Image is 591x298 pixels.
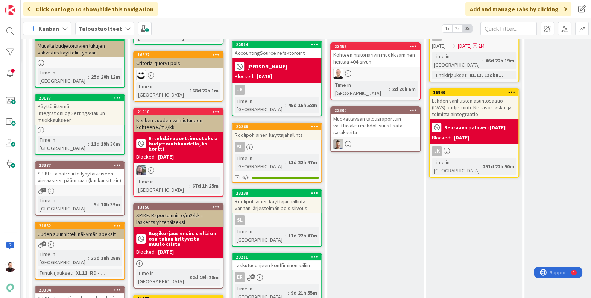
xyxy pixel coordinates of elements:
[38,24,59,33] span: Kanban
[480,162,481,171] span: :
[134,51,223,58] div: 16822
[236,191,321,196] div: 23238
[35,41,124,57] div: Muualla budjetoitavien lukujen vahvistus käyttöliittymään
[432,158,480,175] div: Time in [GEOGRAPHIC_DATA]
[134,109,223,115] div: 21918
[73,269,107,277] div: 01.11. RD - ...
[389,85,390,93] span: :
[250,274,255,279] span: 21
[136,153,156,161] div: Blocked:
[187,86,188,95] span: :
[478,42,485,50] div: 2M
[91,200,92,209] span: :
[331,69,420,79] div: LL
[232,190,321,197] div: 23238
[38,250,88,266] div: Time in [GEOGRAPHIC_DATA]
[187,273,188,281] span: :
[235,85,245,95] div: JK
[134,165,223,175] div: TK
[35,94,125,155] a: 23177Käyttöliittymä IntegrationLogSettings-taulun muokkaukseenTime in [GEOGRAPHIC_DATA]:11d 19h 30m
[88,140,89,148] span: :
[158,153,174,161] div: [DATE]
[39,223,124,228] div: 21682
[134,204,223,210] div: 13158
[38,68,88,85] div: Time in [GEOGRAPHIC_DATA]
[462,25,472,32] span: 3x
[232,123,322,183] a: 22268Roolipohjainen käyttäjähallintaslTime in [GEOGRAPHIC_DATA]:11d 22h 47m6/6
[89,73,122,81] div: 25d 20h 12m
[465,2,571,16] div: Add and manage tabs by clicking
[232,41,321,58] div: 22514AccountingSource refaktorointi
[149,136,220,151] b: Ei tehdä raporttimuutoksia budjetointikaudella, ks. kortti
[232,41,322,116] a: 22514AccountingSource refaktorointi[PERSON_NAME]Blocked:[DATE]JKTime in [GEOGRAPHIC_DATA]:45d 16h...
[79,25,122,32] b: Taloustuotteet
[134,115,223,132] div: Kesken vuoden valmistuneen kohteen €/m2/kk
[232,85,321,95] div: JK
[41,241,46,246] span: 2
[38,269,72,277] div: Tuntikirjaukset
[232,142,321,152] div: sl
[35,222,124,229] div: 21682
[39,287,124,293] div: 23384
[482,56,483,65] span: :
[89,140,122,148] div: 11d 19h 30m
[136,70,146,80] img: MH
[137,204,223,210] div: 13158
[235,142,245,152] div: sl
[331,50,420,67] div: Kohteen historiarivin muokkaaminen heittää 404-sivun
[334,44,420,49] div: 23456
[5,262,15,272] img: AA
[190,182,220,190] div: 67d 1h 25m
[137,109,223,115] div: 21918
[289,289,319,297] div: 9d 21h 55m
[39,163,124,168] div: 23377
[35,101,124,125] div: Käyttöliittymä IntegrationLogSettings-taulun muokkaukseen
[133,108,223,197] a: 21918Kesken vuoden valmistuneen kohteen €/m2/kkEi tehdä raporttimuutoksia budjetointikaudella, ks...
[331,43,420,50] div: 23456
[433,90,518,95] div: 16940
[232,260,321,270] div: Laskutusohjeen konffiminen käliin
[429,88,519,178] a: 16940Lahden vanhusten asuntosäätiö (LVAS) budjetointi: Netvisor lasku- ja toimittajaintegraatioSe...
[232,197,321,213] div: Roolipohjainen käyttäjänhallinta: vanhan järjestelmän pois siivous
[35,34,124,57] div: 22877Muualla budjetoitavien lukujen vahvistus käyttöliittymään
[232,48,321,58] div: AccountingSource refaktorointi
[232,272,321,282] div: ER
[35,161,125,216] a: 23377SPIKE: Lainat: siirto lyhytaikaiseen vieraaseen pääomaan (kuukausittain)Time in [GEOGRAPHIC_...
[430,89,518,96] div: 16940
[134,58,223,68] div: Criteria-queryt pois
[134,204,223,227] div: 13158SPIKE: Raportoinnin e/m2/kk -laskenta yhtenäiseksi
[134,109,223,132] div: 21918Kesken vuoden valmistuneen kohteen €/m2/kk
[331,43,420,67] div: 23456Kohteen historiarivin muokkaaminen heittää 404-sivun
[331,107,420,137] div: 23300Muokattavaan talousraporttiin valittavaksi mahdollisuus lisätä sarakkeita
[35,287,124,293] div: 23384
[137,52,223,57] div: 16822
[5,283,15,293] img: avatar
[481,162,516,171] div: 251d 22h 50m
[330,106,421,152] a: 23300Muokattavaan talousraporttiin valittavaksi mahdollisuus lisätä sarakkeitaTN
[286,101,319,109] div: 45d 16h 58m
[257,73,272,80] div: [DATE]
[458,42,472,50] span: [DATE]
[454,134,469,142] div: [DATE]
[235,97,285,113] div: Time in [GEOGRAPHIC_DATA]
[232,189,322,247] a: 23238Roolipohjainen käyttäjänhallinta: vanhan järjestelmän pois siivousslTime in [GEOGRAPHIC_DATA...
[232,190,321,213] div: 23238Roolipohjainen käyttäjänhallinta: vanhan järjestelmän pois siivous
[35,169,124,185] div: SPIKE: Lainat: siirto lyhytaikaiseen vieraaseen pääomaan (kuukausittain)
[39,95,124,101] div: 23177
[88,254,89,262] span: :
[158,248,174,256] div: [DATE]
[432,71,466,79] div: Tuntikirjaukset
[442,25,452,32] span: 1x
[16,1,34,10] span: Support
[232,254,321,270] div: 23211Laskutusohjeen konffiminen käliin
[232,41,321,48] div: 22514
[188,86,220,95] div: 168d 22h 1m
[189,182,190,190] span: :
[285,158,286,166] span: :
[136,82,187,99] div: Time in [GEOGRAPHIC_DATA]
[136,165,146,175] img: TK
[35,95,124,125] div: 23177Käyttöliittymä IntegrationLogSettings-taulun muokkaukseen
[88,73,89,81] span: :
[452,25,462,32] span: 2x
[236,254,321,260] div: 23211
